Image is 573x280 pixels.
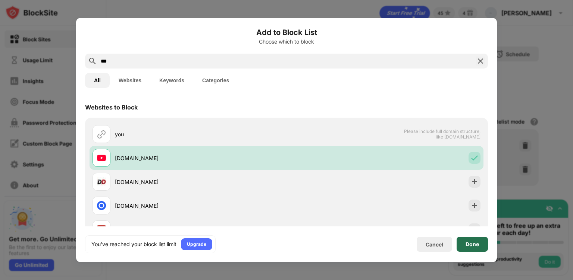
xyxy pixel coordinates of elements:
img: search.svg [88,57,97,66]
button: Keywords [150,73,193,88]
img: favicons [97,201,106,210]
div: Choose which to block [85,39,488,45]
div: Upgrade [187,241,206,248]
img: url.svg [97,130,106,139]
div: You’ve reached your block list limit [91,241,176,248]
img: favicons [97,153,106,162]
img: favicons [97,225,106,234]
span: Please include full domain structure, like [DOMAIN_NAME] [404,128,480,140]
h6: Add to Block List [85,27,488,38]
div: [DOMAIN_NAME] [115,202,286,210]
div: Done [466,241,479,247]
div: [DOMAIN_NAME] [115,178,286,186]
img: favicons [97,177,106,186]
img: search-close [476,57,485,66]
div: you [115,130,286,138]
div: [DOMAIN_NAME] [115,226,286,233]
button: Websites [110,73,150,88]
button: Categories [193,73,238,88]
div: Cancel [426,241,443,248]
div: Websites to Block [85,104,138,111]
div: [DOMAIN_NAME] [115,154,286,162]
button: All [85,73,110,88]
